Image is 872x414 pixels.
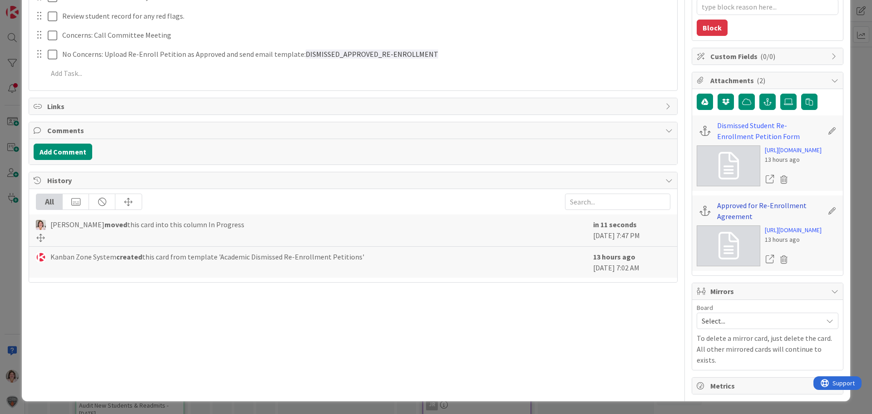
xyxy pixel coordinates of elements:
[306,50,438,59] span: DISMISSED_APPROVED_RE-ENROLLMENT
[765,225,822,235] a: [URL][DOMAIN_NAME]
[36,194,63,209] div: All
[593,252,635,261] b: 13 hours ago
[565,194,670,210] input: Search...
[593,220,637,229] b: in 11 seconds
[47,101,661,112] span: Links
[50,219,244,230] span: [PERSON_NAME] this card into this column In Progress
[760,52,775,61] span: ( 0/0 )
[62,49,671,60] p: No Concerns: Upload Re-Enroll Petition as Approved and send email template:
[697,333,838,365] p: To delete a mirror card, just delete the card. All other mirrored cards will continue to exists.
[62,11,671,21] p: Review student record for any red flags.
[710,75,827,86] span: Attachments
[765,235,822,244] div: 13 hours ago
[697,304,713,311] span: Board
[36,252,46,262] img: KS
[765,145,822,155] a: [URL][DOMAIN_NAME]
[765,174,775,185] a: Open
[593,251,670,273] div: [DATE] 7:02 AM
[710,380,827,391] span: Metrics
[116,252,142,261] b: created
[104,220,127,229] b: moved
[702,314,818,327] span: Select...
[710,286,827,297] span: Mirrors
[47,175,661,186] span: History
[36,220,46,230] img: EW
[717,120,823,142] a: Dismissed Student Re-Enrollment Petition Form
[50,251,364,262] span: Kanban Zone System this card from template 'Academic Dismissed Re-Enrollment Petitions'
[765,254,775,265] a: Open
[717,200,823,222] a: Approved for Re-Enrollment Agreement
[765,155,822,165] div: 13 hours ago
[47,125,661,136] span: Comments
[697,20,728,36] button: Block
[62,30,671,40] p: Concerns: Call Committee Meeting
[593,219,670,242] div: [DATE] 7:47 PM
[19,1,41,12] span: Support
[710,51,827,62] span: Custom Fields
[34,144,92,160] button: Add Comment
[757,76,765,85] span: ( 2 )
